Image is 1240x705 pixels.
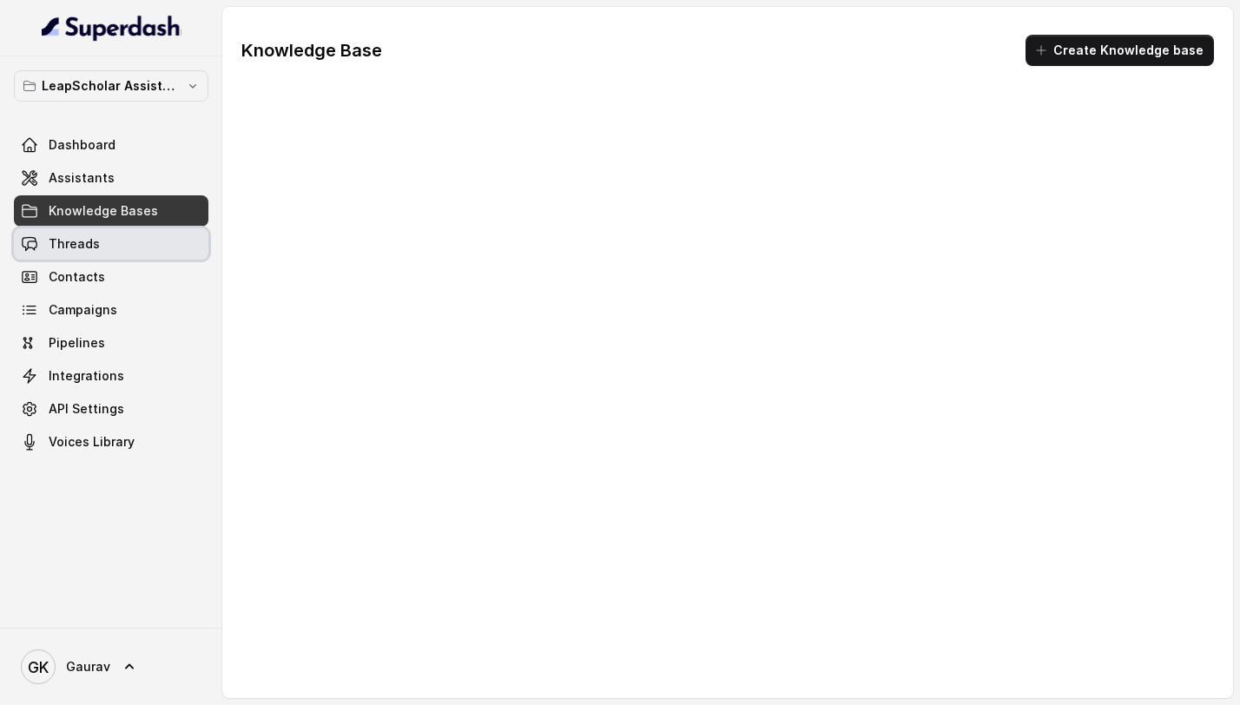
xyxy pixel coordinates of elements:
a: Threads [14,228,208,260]
text: GK [28,658,49,676]
a: Dashboard [14,129,208,161]
span: Voices Library [49,433,135,451]
p: LeapScholar Assistant [42,76,181,96]
span: Gaurav [66,658,110,675]
span: Assistants [49,169,115,187]
span: Integrations [49,367,124,385]
a: Campaigns [14,294,208,326]
a: Integrations [14,360,208,392]
button: Create Knowledge base [1026,35,1214,66]
span: Pipelines [49,334,105,352]
img: light.svg [42,14,181,42]
span: Campaigns [49,301,117,319]
h1: Knowledge Base [241,36,382,64]
button: LeapScholar Assistant [14,70,208,102]
a: Voices Library [14,426,208,458]
a: Assistants [14,162,208,194]
span: Dashboard [49,136,115,154]
span: Threads [49,235,100,253]
a: Contacts [14,261,208,293]
a: Gaurav [14,642,208,691]
span: Knowledge Bases [49,202,158,220]
a: Knowledge Bases [14,195,208,227]
span: API Settings [49,400,124,418]
span: Contacts [49,268,105,286]
a: Pipelines [14,327,208,359]
a: API Settings [14,393,208,425]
